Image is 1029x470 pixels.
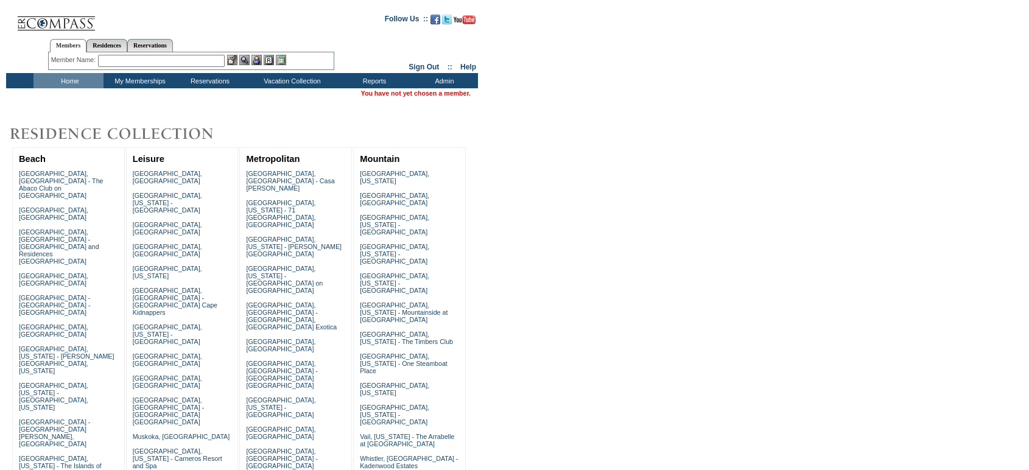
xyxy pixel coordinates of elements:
[133,447,222,469] a: [GEOGRAPHIC_DATA], [US_STATE] - Carneros Resort and Spa
[361,89,471,97] span: You have not yet chosen a member.
[409,63,439,71] a: Sign Out
[19,323,88,338] a: [GEOGRAPHIC_DATA], [GEOGRAPHIC_DATA]
[460,63,476,71] a: Help
[133,265,202,279] a: [GEOGRAPHIC_DATA], [US_STATE]
[246,265,323,294] a: [GEOGRAPHIC_DATA], [US_STATE] - [GEOGRAPHIC_DATA] on [GEOGRAPHIC_DATA]
[360,192,429,206] a: [GEOGRAPHIC_DATA], [GEOGRAPHIC_DATA]
[454,15,476,24] img: Subscribe to our YouTube Channel
[448,63,452,71] span: ::
[133,287,217,316] a: [GEOGRAPHIC_DATA], [GEOGRAPHIC_DATA] - [GEOGRAPHIC_DATA] Cape Kidnappers
[239,55,250,65] img: View
[19,170,104,199] a: [GEOGRAPHIC_DATA], [GEOGRAPHIC_DATA] - The Abaco Club on [GEOGRAPHIC_DATA]
[251,55,262,65] img: Impersonate
[133,170,202,184] a: [GEOGRAPHIC_DATA], [GEOGRAPHIC_DATA]
[246,199,315,228] a: [GEOGRAPHIC_DATA], [US_STATE] - 71 [GEOGRAPHIC_DATA], [GEOGRAPHIC_DATA]
[360,455,458,469] a: Whistler, [GEOGRAPHIC_DATA] - Kadenwood Estates
[442,18,452,26] a: Follow us on Twitter
[408,73,478,88] td: Admin
[133,154,164,164] a: Leisure
[276,55,286,65] img: b_calculator.gif
[19,345,114,374] a: [GEOGRAPHIC_DATA], [US_STATE] - [PERSON_NAME][GEOGRAPHIC_DATA], [US_STATE]
[360,170,429,184] a: [GEOGRAPHIC_DATA], [US_STATE]
[19,154,46,164] a: Beach
[360,214,429,236] a: [GEOGRAPHIC_DATA], [US_STATE] - [GEOGRAPHIC_DATA]
[104,73,174,88] td: My Memberships
[442,15,452,24] img: Follow us on Twitter
[6,18,16,19] img: i.gif
[360,382,429,396] a: [GEOGRAPHIC_DATA], [US_STATE]
[133,323,202,345] a: [GEOGRAPHIC_DATA], [US_STATE] - [GEOGRAPHIC_DATA]
[51,55,98,65] div: Member Name:
[174,73,244,88] td: Reservations
[86,39,127,52] a: Residences
[246,301,337,331] a: [GEOGRAPHIC_DATA], [GEOGRAPHIC_DATA] - [GEOGRAPHIC_DATA], [GEOGRAPHIC_DATA] Exotica
[454,18,476,26] a: Subscribe to our YouTube Channel
[385,13,428,28] td: Follow Us ::
[246,338,315,353] a: [GEOGRAPHIC_DATA], [GEOGRAPHIC_DATA]
[246,236,342,258] a: [GEOGRAPHIC_DATA], [US_STATE] - [PERSON_NAME][GEOGRAPHIC_DATA]
[227,55,237,65] img: b_edit.gif
[50,39,87,52] a: Members
[338,73,408,88] td: Reports
[133,396,204,426] a: [GEOGRAPHIC_DATA], [GEOGRAPHIC_DATA] - [GEOGRAPHIC_DATA] [GEOGRAPHIC_DATA]
[360,331,453,345] a: [GEOGRAPHIC_DATA], [US_STATE] - The Timbers Club
[360,272,429,294] a: [GEOGRAPHIC_DATA], [US_STATE] - [GEOGRAPHIC_DATA]
[246,170,334,192] a: [GEOGRAPHIC_DATA], [GEOGRAPHIC_DATA] - Casa [PERSON_NAME]
[133,192,202,214] a: [GEOGRAPHIC_DATA], [US_STATE] - [GEOGRAPHIC_DATA]
[246,154,300,164] a: Metropolitan
[19,294,90,316] a: [GEOGRAPHIC_DATA] - [GEOGRAPHIC_DATA] - [GEOGRAPHIC_DATA]
[19,272,88,287] a: [GEOGRAPHIC_DATA], [GEOGRAPHIC_DATA]
[360,404,429,426] a: [GEOGRAPHIC_DATA], [US_STATE] - [GEOGRAPHIC_DATA]
[246,426,315,440] a: [GEOGRAPHIC_DATA], [GEOGRAPHIC_DATA]
[19,382,88,411] a: [GEOGRAPHIC_DATA], [US_STATE] - [GEOGRAPHIC_DATA], [US_STATE]
[133,374,202,389] a: [GEOGRAPHIC_DATA], [GEOGRAPHIC_DATA]
[430,18,440,26] a: Become our fan on Facebook
[19,206,88,221] a: [GEOGRAPHIC_DATA], [GEOGRAPHIC_DATA]
[244,73,338,88] td: Vacation Collection
[246,396,315,418] a: [GEOGRAPHIC_DATA], [US_STATE] - [GEOGRAPHIC_DATA]
[360,353,448,374] a: [GEOGRAPHIC_DATA], [US_STATE] - One Steamboat Place
[360,243,429,265] a: [GEOGRAPHIC_DATA], [US_STATE] - [GEOGRAPHIC_DATA]
[360,301,448,323] a: [GEOGRAPHIC_DATA], [US_STATE] - Mountainside at [GEOGRAPHIC_DATA]
[133,433,230,440] a: Muskoka, [GEOGRAPHIC_DATA]
[133,243,202,258] a: [GEOGRAPHIC_DATA], [GEOGRAPHIC_DATA]
[19,418,90,447] a: [GEOGRAPHIC_DATA] - [GEOGRAPHIC_DATA][PERSON_NAME], [GEOGRAPHIC_DATA]
[6,122,244,146] img: Destinations by Exclusive Resorts
[360,154,399,164] a: Mountain
[19,228,99,265] a: [GEOGRAPHIC_DATA], [GEOGRAPHIC_DATA] - [GEOGRAPHIC_DATA] and Residences [GEOGRAPHIC_DATA]
[133,221,202,236] a: [GEOGRAPHIC_DATA], [GEOGRAPHIC_DATA]
[133,353,202,367] a: [GEOGRAPHIC_DATA], [GEOGRAPHIC_DATA]
[16,6,96,31] img: Compass Home
[430,15,440,24] img: Become our fan on Facebook
[127,39,173,52] a: Reservations
[360,433,454,447] a: Vail, [US_STATE] - The Arrabelle at [GEOGRAPHIC_DATA]
[246,360,317,389] a: [GEOGRAPHIC_DATA], [GEOGRAPHIC_DATA] - [GEOGRAPHIC_DATA] [GEOGRAPHIC_DATA]
[33,73,104,88] td: Home
[264,55,274,65] img: Reservations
